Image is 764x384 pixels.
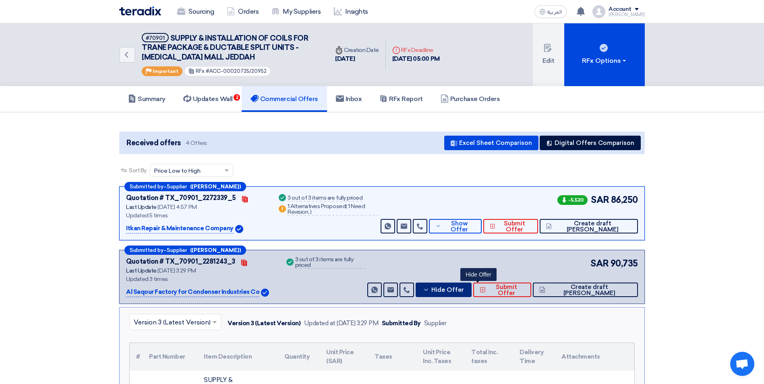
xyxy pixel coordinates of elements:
button: Excel Sheet Comparison [444,136,538,150]
div: RFx Options [582,56,627,66]
img: Teradix logo [119,6,161,16]
a: Open chat [730,352,754,376]
span: Last Update [126,267,157,274]
button: Hide Offer [416,283,472,297]
div: Quotation # TX_70901_2281243_3 [126,257,235,266]
button: Show Offer [429,219,482,233]
div: Creation Date [335,46,379,54]
a: Sourcing [171,3,220,21]
h5: Updates Wall [183,95,233,103]
span: #ACC-00020725/20952 [206,68,267,74]
a: Summary [119,86,174,112]
span: -5,520 [557,195,588,205]
span: Submitted by [130,248,164,253]
span: Important [153,68,178,74]
th: Quantity [278,343,320,371]
a: My Suppliers [265,3,327,21]
span: 1 Need Revision, [288,203,365,215]
th: Delivery Time [513,343,555,371]
button: العربية [534,5,567,18]
th: Unit Price Inc. Taxes [416,343,465,371]
div: Updated 3 times [126,275,275,283]
span: 2 [234,94,240,101]
h5: Purchase Orders [441,95,500,103]
span: RFx [196,68,205,74]
a: Purchase Orders [432,86,509,112]
div: Supplier [424,319,447,328]
img: Verified Account [261,289,269,297]
th: Attachments [555,343,634,371]
span: ( [346,203,347,210]
th: Total Inc. taxes [465,343,513,371]
button: Submit Offer [473,283,531,297]
div: 1 Alternatives Proposed [288,204,379,216]
div: #70901 [146,35,165,41]
span: Create draft [PERSON_NAME] [547,284,631,296]
h5: Summary [128,95,166,103]
span: Submit Offer [488,284,525,296]
button: Digital Offers Comparison [540,136,641,150]
button: Edit [533,23,564,86]
span: Create draft [PERSON_NAME] [554,221,631,233]
h5: Inbox [336,95,362,103]
div: 3 out of 3 items are fully priced [295,257,366,269]
img: profile_test.png [592,5,605,18]
th: # [130,343,143,371]
a: Inbox [327,86,371,112]
div: RFx Deadline [392,46,440,54]
span: Hide Offer [431,287,464,293]
span: [DATE] 3:29 PM [157,267,196,274]
img: Verified Account [235,225,243,233]
span: SAR [591,193,609,206]
th: Unit Price (SAR) [320,343,368,371]
h5: RFx Report [379,95,422,103]
div: Quotation # TX_70901_2272339_5 [126,193,236,203]
span: Supplier [167,248,187,253]
p: Itkan Repair & Maintenance Company [126,224,234,233]
div: Hide Offer [460,268,497,281]
th: Part Number [143,343,197,371]
span: 86,250 [611,193,638,206]
span: Supplier [167,184,187,189]
span: Price Low to High [154,167,201,175]
button: Create draft [PERSON_NAME] [540,219,638,233]
p: Al Saqour Factory for Condenser Industries Co [126,287,259,297]
h5: Commercial Offers [251,95,318,103]
span: [DATE] 4:57 PM [157,204,197,211]
div: [DATE] [335,54,379,64]
div: 3 out of 3 items are fully priced [288,195,362,202]
span: Sort By [129,166,147,175]
div: Updated 5 times [126,211,267,220]
a: RFx Report [371,86,431,112]
span: ) [310,209,312,215]
span: Submit Offer [497,221,532,233]
div: Account [609,6,631,13]
span: Last Update [126,204,157,211]
div: – [124,246,246,255]
button: RFx Options [564,23,645,86]
a: Updates Wall2 [174,86,242,112]
span: SUPPLY & INSTALLATION OF COILS FOR TRANE PACKAGE & DUCTABLE SPLIT UNITS - [MEDICAL_DATA] MALL JEDDAH [142,34,308,62]
div: Submitted By [382,319,421,328]
th: Item Description [197,343,278,371]
b: ([PERSON_NAME]) [190,184,241,189]
a: Commercial Offers [242,86,327,112]
h5: SUPPLY & INSTALLATION OF COILS FOR TRANE PACKAGE & DUCTABLE SPLIT UNITS - YASMIN MALL JEDDAH [142,33,319,62]
span: 90,735 [611,257,638,270]
button: Create draft [PERSON_NAME] [533,283,638,297]
span: Submitted by [130,184,164,189]
span: 4 Offers [186,139,207,147]
div: Updated at [DATE] 3:29 PM [304,319,379,328]
a: Insights [327,3,375,21]
span: العربية [547,9,562,15]
b: ([PERSON_NAME]) [190,248,241,253]
a: Orders [220,3,265,21]
div: [PERSON_NAME] [609,12,645,17]
div: Version 3 (Latest Version) [228,319,301,328]
span: Received offers [126,138,181,149]
div: [DATE] 05:00 PM [392,54,440,64]
th: Taxes [368,343,416,371]
div: – [124,182,246,191]
span: Show Offer [443,221,475,233]
span: SAR [590,257,609,270]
